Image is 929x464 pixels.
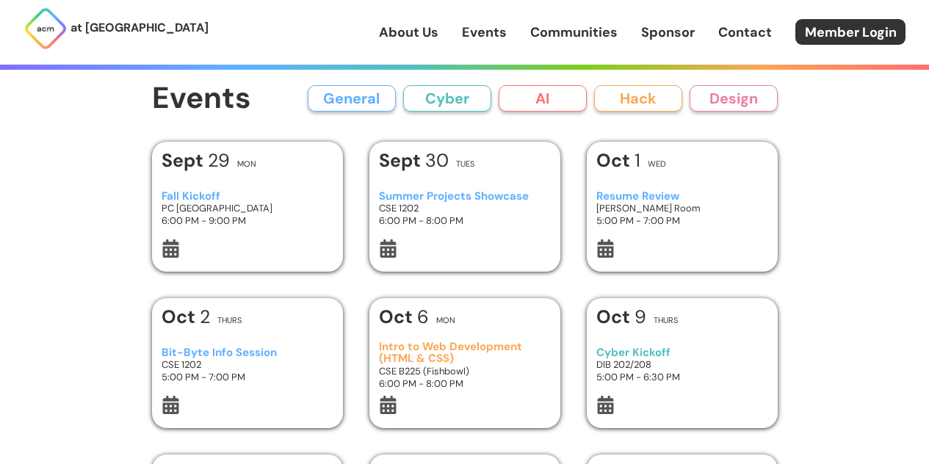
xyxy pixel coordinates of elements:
h1: 2 [162,308,210,326]
b: Sept [379,148,425,173]
h1: 30 [379,151,449,170]
h1: 1 [596,151,640,170]
h2: Thurs [217,316,242,325]
a: at [GEOGRAPHIC_DATA] [24,7,209,51]
h3: Fall Kickoff [162,190,333,203]
b: Sept [162,148,208,173]
h3: 6:00 PM - 8:00 PM [379,377,550,390]
h1: 6 [379,308,429,326]
a: Sponsor [641,23,695,42]
b: Oct [596,305,635,329]
a: Events [462,23,507,42]
h3: 5:00 PM - 7:00 PM [596,214,767,227]
h3: PC [GEOGRAPHIC_DATA] [162,202,333,214]
h3: 5:00 PM - 6:30 PM [596,371,767,383]
img: ACM Logo [24,7,68,51]
h3: Resume Review [596,190,767,203]
h1: 29 [162,151,230,170]
h3: Bit-Byte Info Session [162,347,333,359]
a: Member Login [795,19,905,45]
h2: Wed [648,160,666,168]
h1: 9 [596,308,646,326]
h3: Intro to Web Development (HTML & CSS) [379,341,550,365]
h3: CSE 1202 [379,202,550,214]
button: Design [690,85,778,112]
a: Contact [718,23,772,42]
h2: Thurs [654,316,678,325]
h2: Mon [237,160,256,168]
b: Oct [596,148,635,173]
b: Oct [162,305,200,329]
h3: Cyber Kickoff [596,347,767,359]
button: Hack [594,85,682,112]
h2: Tues [456,160,474,168]
button: Cyber [403,85,491,112]
h3: [PERSON_NAME] Room [596,202,767,214]
h3: 6:00 PM - 8:00 PM [379,214,550,227]
h2: Mon [436,316,455,325]
a: About Us [379,23,438,42]
h3: CSE B225 (Fishbowl) [379,365,550,377]
h3: 6:00 PM - 9:00 PM [162,214,333,227]
h3: CSE 1202 [162,358,333,371]
h3: DIB 202/208 [596,358,767,371]
button: AI [499,85,587,112]
button: General [308,85,396,112]
b: Oct [379,305,417,329]
h3: 5:00 PM - 7:00 PM [162,371,333,383]
h1: Events [152,82,251,115]
p: at [GEOGRAPHIC_DATA] [71,18,209,37]
a: Communities [530,23,618,42]
h3: Summer Projects Showcase [379,190,550,203]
